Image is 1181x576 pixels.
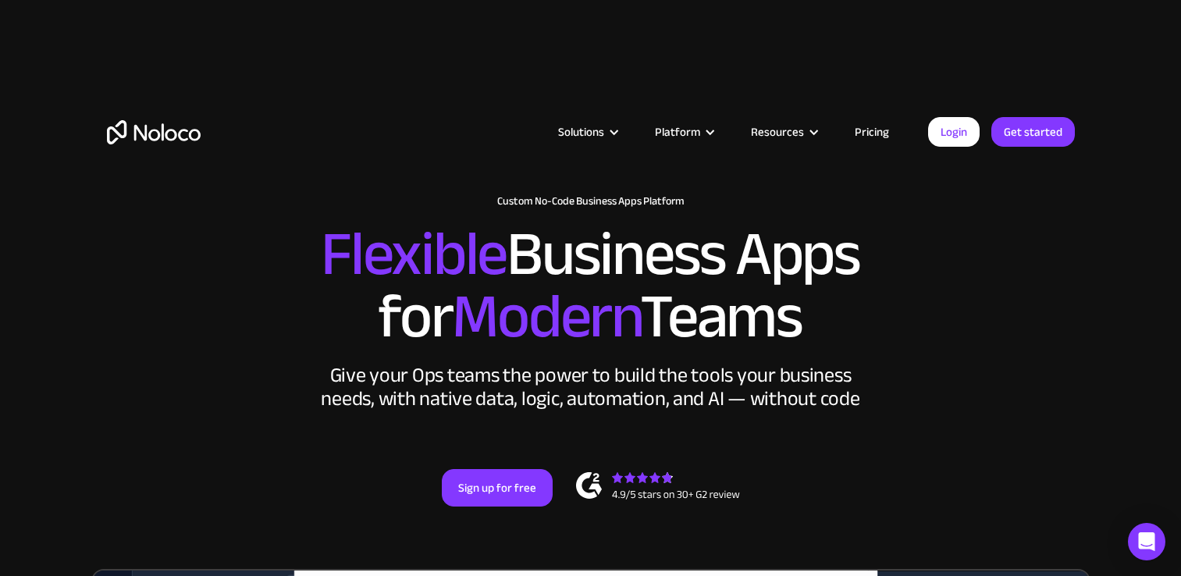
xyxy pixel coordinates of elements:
[558,122,604,142] div: Solutions
[318,364,864,411] div: Give your Ops teams the power to build the tools your business needs, with native data, logic, au...
[991,117,1075,147] a: Get started
[1128,523,1165,560] div: Open Intercom Messenger
[539,122,635,142] div: Solutions
[442,469,553,507] a: Sign up for free
[731,122,835,142] div: Resources
[107,223,1075,348] h2: Business Apps for Teams
[751,122,804,142] div: Resources
[655,122,700,142] div: Platform
[321,196,507,312] span: Flexible
[635,122,731,142] div: Platform
[107,120,201,144] a: home
[452,258,640,375] span: Modern
[835,122,909,142] a: Pricing
[928,117,980,147] a: Login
